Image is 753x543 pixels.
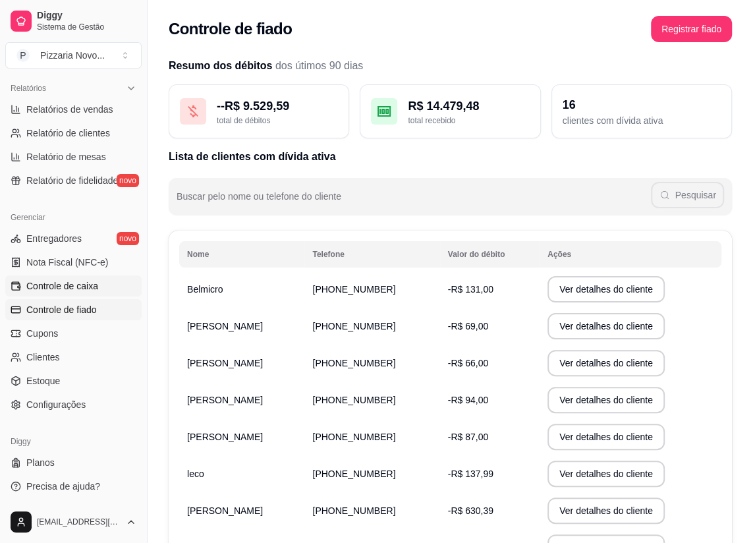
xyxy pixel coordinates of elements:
span: Configurações [26,398,86,411]
span: Relatórios de vendas [26,103,113,116]
a: DiggySistema de Gestão [5,5,142,37]
th: Nome [179,241,304,268]
span: [PHONE_NUMBER] [312,432,395,442]
span: [PERSON_NAME] [187,432,263,442]
a: Relatório de mesas [5,146,142,167]
span: -R$ 69,00 [448,321,488,331]
span: [PERSON_NAME] [187,321,263,331]
span: P [16,49,30,62]
div: Pizzaria Novo ... [40,49,105,62]
span: leco [187,469,204,479]
span: -R$ 94,00 [448,395,488,405]
th: Valor do débito [440,241,540,268]
span: Entregadores [26,232,82,245]
span: -R$ 87,00 [448,432,488,442]
span: [PHONE_NUMBER] [312,505,395,516]
a: Precisa de ajuda? [5,476,142,497]
div: total recebido [408,115,529,126]
a: Controle de fiado [5,299,142,320]
a: Configurações [5,394,142,415]
span: Precisa de ajuda? [26,480,100,493]
span: [PHONE_NUMBER] [312,321,395,331]
span: Planos [26,456,55,469]
h2: Resumo dos débitos [169,58,732,74]
a: Relatório de fidelidadenovo [5,170,142,191]
button: Ver detalhes do cliente [547,387,665,413]
div: clientes com dívida ativa [563,114,721,127]
div: - -R$ 9.529,59 [217,97,338,115]
a: Cupons [5,323,142,344]
button: Select a team [5,42,142,69]
span: -R$ 137,99 [448,469,493,479]
span: Relatório de fidelidade [26,174,118,187]
h2: Controle de fiado [169,18,292,40]
div: R$ 14.479,48 [408,97,529,115]
span: [PHONE_NUMBER] [312,284,395,295]
span: [PERSON_NAME] [187,395,263,405]
span: -R$ 630,39 [448,505,493,516]
input: Buscar pelo nome ou telefone do cliente [177,195,651,208]
div: Gerenciar [5,207,142,228]
span: Estoque [26,374,60,387]
button: Ver detalhes do cliente [547,350,665,376]
a: Relatórios de vendas [5,99,142,120]
button: Ver detalhes do cliente [547,276,665,302]
button: Ver detalhes do cliente [547,498,665,524]
a: Planos [5,452,142,473]
div: 16 [563,96,721,114]
span: dos útimos 90 dias [275,60,363,71]
span: [PHONE_NUMBER] [312,395,395,405]
span: Sistema de Gestão [37,22,136,32]
span: Cupons [26,327,58,340]
a: Nota Fiscal (NFC-e) [5,252,142,273]
span: Diggy [37,10,136,22]
th: Ações [540,241,721,268]
span: -R$ 131,00 [448,284,493,295]
span: Clientes [26,351,60,364]
div: total de débitos [217,115,338,126]
span: Controle de caixa [26,279,98,293]
span: [PHONE_NUMBER] [312,358,395,368]
button: Ver detalhes do cliente [547,461,665,487]
div: Diggy [5,431,142,452]
span: -R$ 66,00 [448,358,488,368]
span: Relatório de mesas [26,150,106,163]
span: Controle de fiado [26,303,97,316]
span: Nota Fiscal (NFC-e) [26,256,108,269]
a: Relatório de clientes [5,123,142,144]
span: Relatórios [11,83,46,94]
button: Ver detalhes do cliente [547,313,665,339]
a: Entregadoresnovo [5,228,142,249]
th: Telefone [304,241,439,268]
a: Controle de caixa [5,275,142,297]
span: [PHONE_NUMBER] [312,469,395,479]
span: Relatório de clientes [26,127,110,140]
button: Registrar fiado [651,16,732,42]
span: [PERSON_NAME] [187,505,263,516]
button: [EMAIL_ADDRESS][DOMAIN_NAME] [5,506,142,538]
span: [PERSON_NAME] [187,358,263,368]
span: Belmicro [187,284,223,295]
a: Clientes [5,347,142,368]
button: Ver detalhes do cliente [547,424,665,450]
a: Estoque [5,370,142,391]
span: [EMAIL_ADDRESS][DOMAIN_NAME] [37,517,121,527]
h2: Lista de clientes com dívida ativa [169,149,732,165]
